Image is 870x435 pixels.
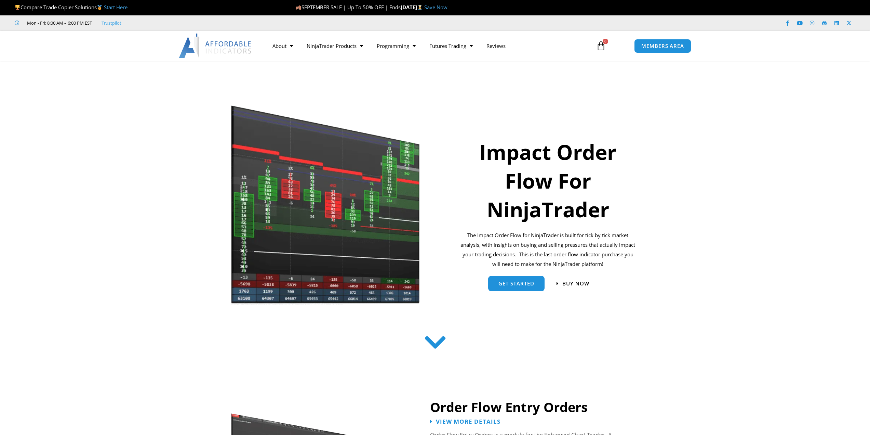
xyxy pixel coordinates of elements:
[498,281,534,286] span: get started
[104,4,128,11] a: Start Here
[296,5,301,10] img: 🍂
[488,276,545,291] a: get started
[430,419,500,424] a: View More Details
[370,38,423,54] a: Programming
[300,38,370,54] a: NinjaTrader Products
[401,4,424,11] strong: [DATE]
[266,38,588,54] nav: Menu
[231,104,420,306] img: Orderflow | Affordable Indicators – NinjaTrader
[25,19,92,27] span: Mon - Fri: 8:00 AM – 6:00 PM EST
[641,43,684,49] span: MEMBERS AREA
[102,19,121,27] a: Trustpilot
[436,419,500,424] span: View More Details
[562,281,589,286] span: Buy now
[15,4,128,11] span: Compare Trade Copier Solutions
[459,231,637,269] p: The Impact Order Flow for NinjaTrader is built for tick by tick market analysis, with insights on...
[459,138,637,224] h1: Impact Order Flow For NinjaTrader
[423,38,480,54] a: Futures Trading
[417,5,423,10] img: ⌛
[603,39,608,44] span: 0
[557,281,589,286] a: Buy now
[179,34,252,58] img: LogoAI | Affordable Indicators – NinjaTrader
[97,5,102,10] img: 🥇
[634,39,691,53] a: MEMBERS AREA
[430,399,645,415] h2: Order Flow Entry Orders
[15,5,20,10] img: 🏆
[480,38,512,54] a: Reviews
[296,4,401,11] span: SEPTEMBER SALE | Up To 50% OFF | Ends
[266,38,300,54] a: About
[586,36,616,56] a: 0
[424,4,447,11] a: Save Now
